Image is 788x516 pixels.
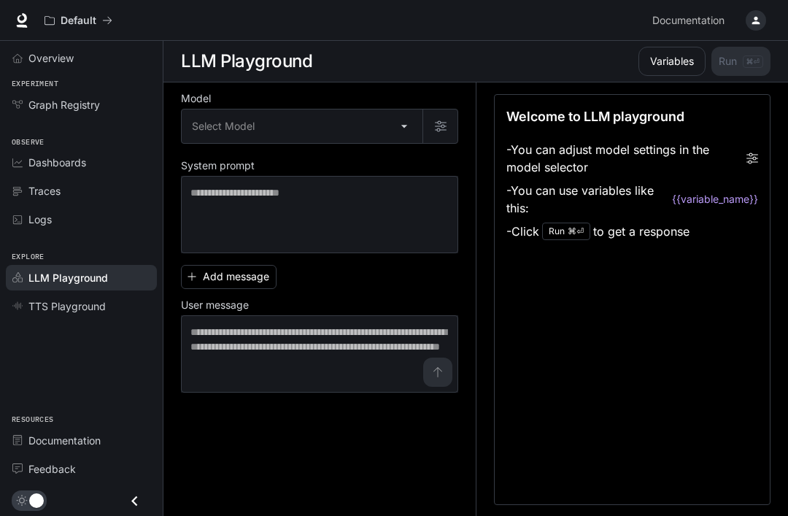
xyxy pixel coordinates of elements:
p: Default [61,15,96,27]
button: Variables [638,47,706,76]
span: Overview [28,50,74,66]
a: Overview [6,45,157,71]
a: Graph Registry [6,92,157,118]
button: All workspaces [38,6,119,35]
a: Feedback [6,456,157,482]
p: User message [181,300,249,310]
span: Dashboards [28,155,86,170]
a: Documentation [6,428,157,453]
button: Close drawer [118,486,151,516]
h1: LLM Playground [181,47,312,76]
span: Select Model [192,119,255,134]
span: Dark mode toggle [29,492,44,508]
span: Documentation [652,12,725,30]
span: Documentation [28,433,101,448]
span: Traces [28,183,61,199]
li: - You can adjust model settings in the model selector [506,138,758,179]
p: System prompt [181,161,255,171]
p: Welcome to LLM playground [506,107,684,126]
span: Graph Registry [28,97,100,112]
span: LLM Playground [28,270,108,285]
p: ⌘⏎ [568,227,584,236]
a: LLM Playground [6,265,157,290]
p: Model [181,93,211,104]
code: {{variable_name}} [672,192,758,207]
span: Logs [28,212,52,227]
a: Traces [6,178,157,204]
div: Run [542,223,590,240]
a: Dashboards [6,150,157,175]
a: Documentation [646,6,735,35]
div: Select Model [182,109,422,143]
a: TTS Playground [6,293,157,319]
span: Feedback [28,461,76,477]
li: - You can use variables like this: [506,179,758,220]
a: Logs [6,207,157,232]
span: TTS Playground [28,299,106,314]
li: - Click to get a response [506,220,758,243]
button: Add message [181,265,277,289]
